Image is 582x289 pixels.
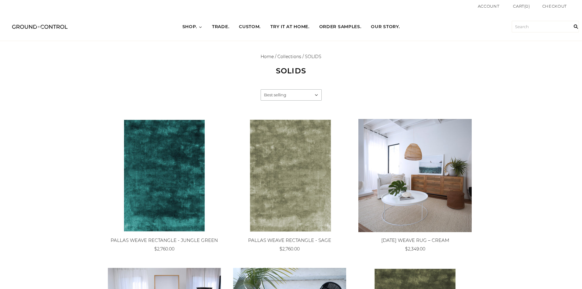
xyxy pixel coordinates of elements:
input: Search [570,13,582,41]
span: $2,760.00 [154,246,174,252]
h1: SOLIDS [199,66,383,76]
span: / [302,54,304,59]
a: SHOP. [178,18,207,35]
a: Home [261,54,274,59]
span: OUR STORY. [371,24,400,30]
a: Cart(0) [513,3,530,9]
input: Search [512,21,579,32]
a: TRADE. [207,18,234,35]
span: SOLIDS [305,54,321,59]
a: OUR STORY. [366,18,404,35]
span: ORDER SAMPLES. [319,24,361,30]
span: $2,760.00 [280,246,300,252]
span: SHOP. [182,24,197,30]
span: Cart [513,4,524,9]
a: CUSTOM. [234,18,265,35]
a: TRY IT AT HOME. [265,18,314,35]
a: PALLAS WEAVE RECTANGLE - SAGE [248,237,331,243]
a: Collections [277,54,301,59]
a: Account [478,4,500,9]
span: TRADE. [212,24,229,30]
span: CUSTOM. [239,24,261,30]
span: TRY IT AT HOME. [270,24,309,30]
span: / [275,54,276,59]
span: 0 [525,4,529,9]
a: [DATE] WEAVE RUG – CREAM [381,237,449,243]
a: PALLAS WEAVE RECTANGLE - JUNGLE GREEN [111,237,218,243]
a: ORDER SAMPLES. [314,18,366,35]
span: $2,349.00 [405,246,425,252]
